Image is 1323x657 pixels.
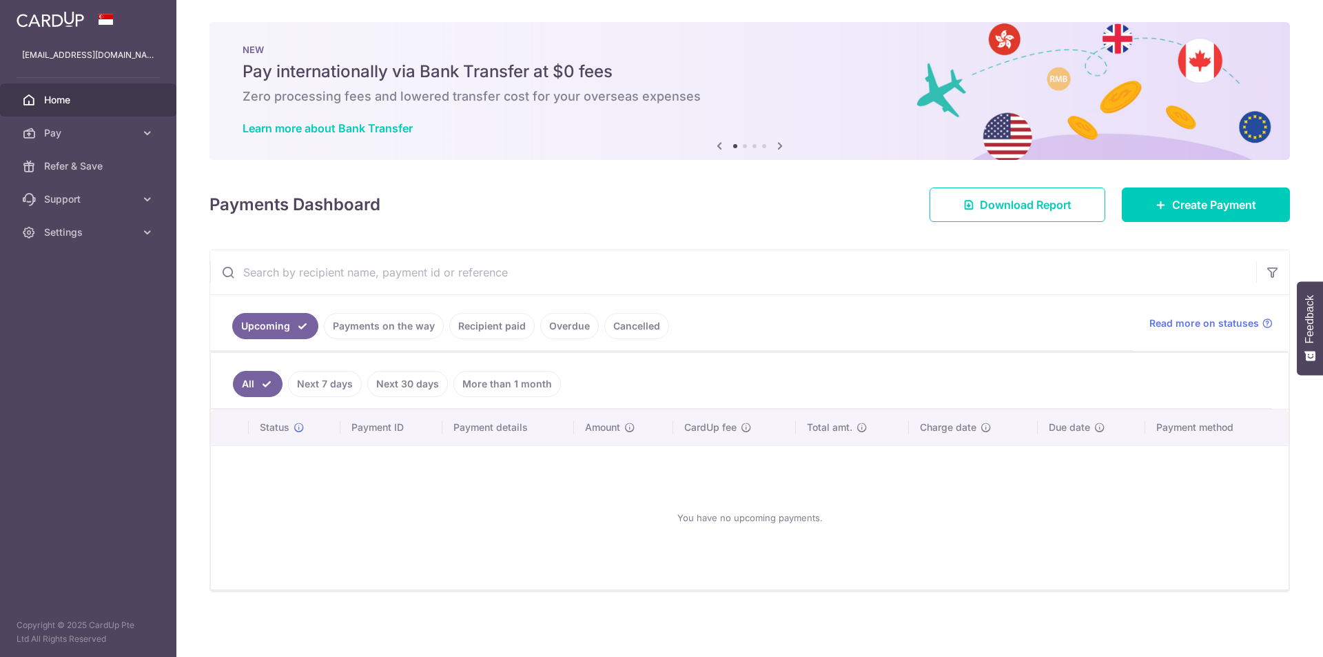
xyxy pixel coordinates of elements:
a: Next 7 days [288,371,362,397]
button: Feedback - Show survey [1297,281,1323,375]
a: Read more on statuses [1149,316,1273,330]
h5: Pay internationally via Bank Transfer at $0 fees [243,61,1257,83]
a: Cancelled [604,313,669,339]
span: Settings [44,225,135,239]
a: Recipient paid [449,313,535,339]
img: CardUp [17,11,84,28]
a: Learn more about Bank Transfer [243,121,413,135]
span: Read more on statuses [1149,316,1259,330]
span: Support [44,192,135,206]
a: Next 30 days [367,371,448,397]
div: You have no upcoming payments. [227,457,1272,578]
span: Feedback [1304,295,1316,343]
a: All [233,371,283,397]
a: More than 1 month [453,371,561,397]
th: Payment ID [340,410,442,445]
span: Status [260,421,289,434]
span: Home [44,93,135,107]
a: Download Report [930,188,1105,222]
span: Total amt. [807,421,852,434]
span: Download Report [980,196,1071,213]
span: Pay [44,126,135,140]
span: Charge date [920,421,976,434]
span: CardUp fee [684,421,737,434]
input: Search by recipient name, payment id or reference [210,250,1256,294]
h6: Zero processing fees and lowered transfer cost for your overseas expenses [243,88,1257,105]
img: Bank transfer banner [209,22,1290,160]
span: Create Payment [1172,196,1256,213]
p: NEW [243,44,1257,55]
th: Payment method [1145,410,1289,445]
a: Overdue [540,313,599,339]
th: Payment details [442,410,575,445]
span: Amount [585,421,620,434]
a: Create Payment [1122,188,1290,222]
span: Refer & Save [44,159,135,173]
a: Payments on the way [324,313,444,339]
h4: Payments Dashboard [209,192,380,217]
span: Due date [1049,421,1090,434]
p: [EMAIL_ADDRESS][DOMAIN_NAME] [22,48,154,62]
a: Upcoming [232,313,318,339]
